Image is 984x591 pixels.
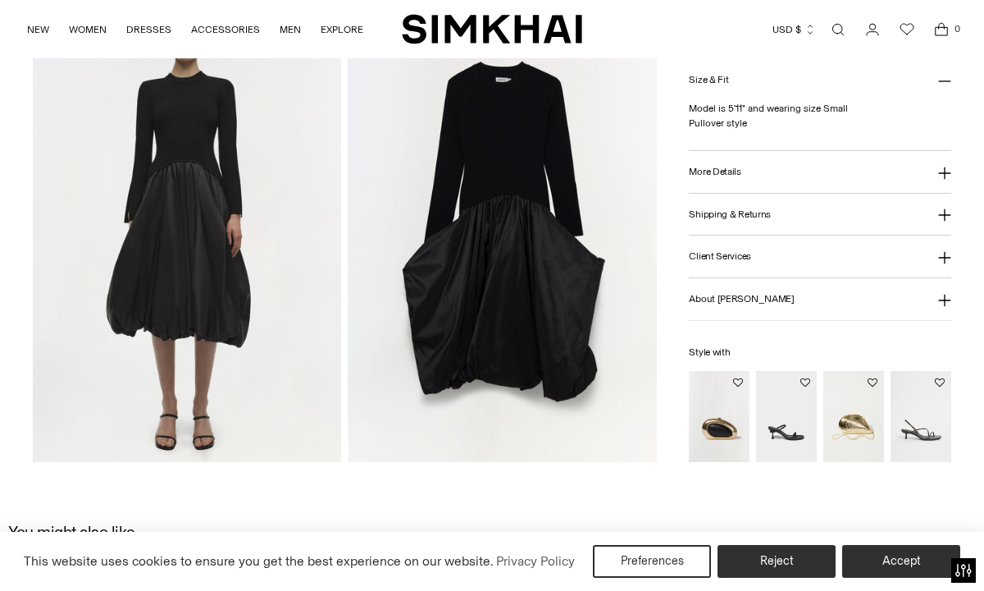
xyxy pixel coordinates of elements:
[822,13,854,46] a: Open search modal
[13,529,165,578] iframe: Sign Up via Text for Offers
[925,13,958,46] a: Open cart modal
[756,371,817,462] img: Siren Low Heel Sandal
[950,21,964,36] span: 0
[689,60,951,102] button: Size & Fit
[856,13,889,46] a: Go to the account page
[842,545,960,578] button: Accept
[868,378,877,387] button: Add to Wishlist
[891,13,923,46] a: Wishlist
[717,545,836,578] button: Reject
[494,549,577,574] a: Privacy Policy (opens in a new tab)
[891,371,951,462] img: Cedonia Kitten Heel Sandal
[69,11,107,48] a: WOMEN
[689,194,951,236] button: Shipping & Returns
[321,11,363,48] a: EXPLORE
[8,523,135,541] h2: You might also like
[24,553,494,569] span: This website uses cookies to ensure you get the best experience on our website.
[402,13,582,45] a: SIMKHAI
[689,236,951,278] button: Client Services
[800,378,810,387] button: Add to Wishlist
[689,209,771,220] h3: Shipping & Returns
[689,102,951,131] p: Model is 5'11" and wearing size Small Pullover style
[689,371,749,462] img: Luna Clutch
[27,11,49,48] a: NEW
[772,11,816,48] button: USD $
[935,378,945,387] button: Add to Wishlist
[689,251,751,262] h3: Client Services
[689,76,728,86] h3: Size & Fit
[689,152,951,194] button: More Details
[733,378,743,387] button: Add to Wishlist
[593,545,711,578] button: Preferences
[689,294,794,305] h3: About [PERSON_NAME]
[689,167,740,177] h3: More Details
[280,11,301,48] a: MEN
[689,347,951,358] h6: Style with
[823,371,884,462] img: Bridget Metal Oyster Clutch
[126,11,171,48] a: DRESSES
[191,11,260,48] a: ACCESSORIES
[689,278,951,320] button: About [PERSON_NAME]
